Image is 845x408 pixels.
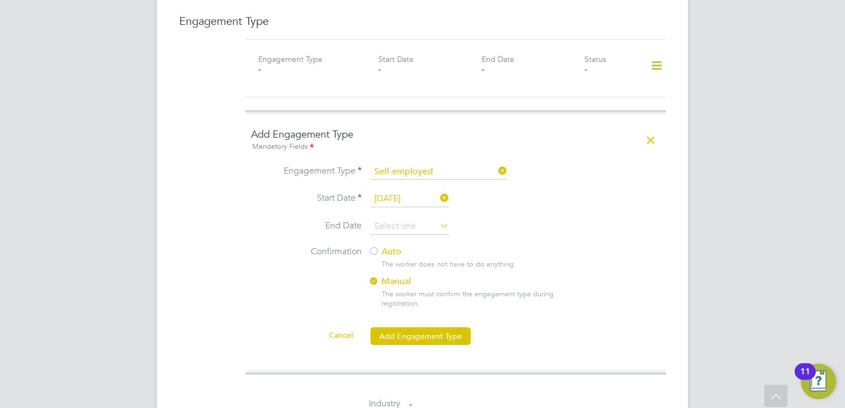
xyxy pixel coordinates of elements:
input: Select one [371,164,507,180]
h3: Engagement Type [179,14,666,28]
label: Engagement Type [258,54,322,64]
h4: Add Engagement Type [251,128,660,153]
input: Select one [371,218,449,235]
div: - [585,64,636,74]
label: Auto [368,246,567,258]
div: - [378,64,481,74]
label: End Date [251,220,362,232]
input: Select one [371,191,449,207]
div: The worker must confirm the engagement type during registration. [382,290,576,308]
button: Open Resource Center, 11 new notifications [801,364,836,399]
div: 11 [800,372,810,386]
div: Mandatory Fields [251,141,660,153]
div: - [258,64,361,74]
label: Manual [368,276,567,287]
button: Cancel [320,326,362,344]
label: Status [585,54,606,64]
label: Engagement Type [251,165,362,177]
div: - [482,64,585,74]
button: Add Engagement Type [371,327,471,345]
label: Confirmation [251,246,362,258]
div: The worker does not have to do anything. [382,260,576,269]
label: Start Date [378,54,414,64]
label: Start Date [251,192,362,204]
label: End Date [482,54,514,64]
